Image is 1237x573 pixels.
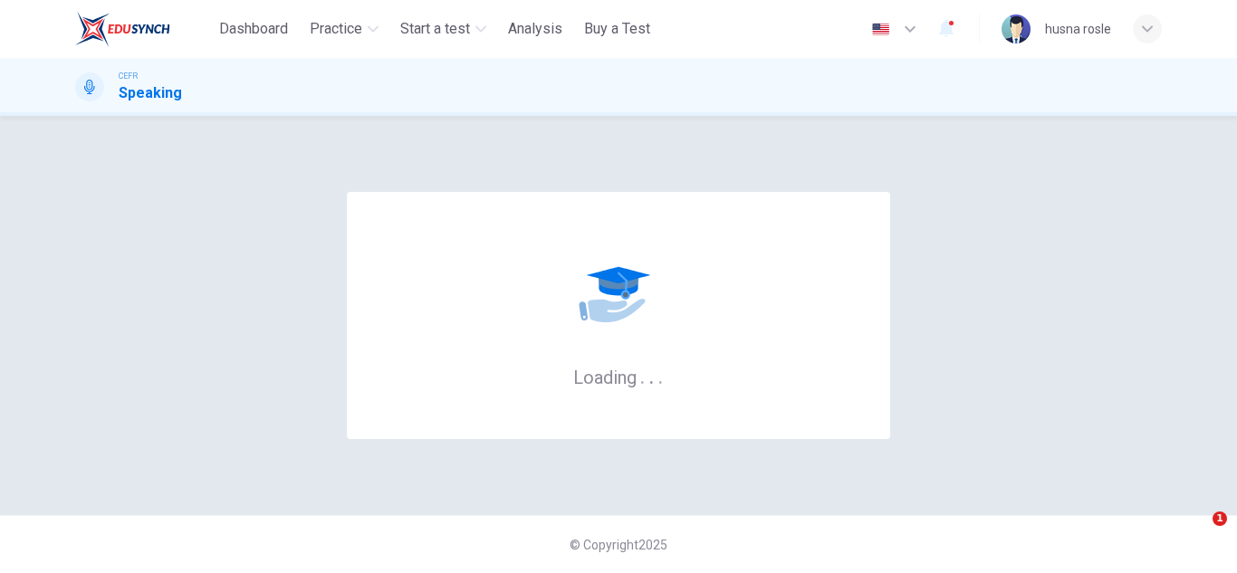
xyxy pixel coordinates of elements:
h6: . [648,360,655,390]
span: Practice [310,18,362,40]
button: Buy a Test [577,13,657,45]
h1: Speaking [119,82,182,104]
iframe: Intercom live chat [1175,511,1219,555]
span: Dashboard [219,18,288,40]
div: husna rosle [1045,18,1111,40]
img: ELTC logo [75,11,170,47]
button: Dashboard [212,13,295,45]
span: © Copyright 2025 [570,538,667,552]
h6: . [639,360,646,390]
h6: . [657,360,664,390]
img: Profile picture [1002,14,1031,43]
button: Start a test [393,13,494,45]
img: en [869,23,892,36]
button: Practice [302,13,386,45]
span: Start a test [400,18,470,40]
h6: Loading [573,365,664,388]
span: Analysis [508,18,562,40]
a: ELTC logo [75,11,212,47]
button: Analysis [501,13,570,45]
span: 1 [1213,511,1227,526]
span: CEFR [119,70,138,82]
span: Buy a Test [584,18,650,40]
